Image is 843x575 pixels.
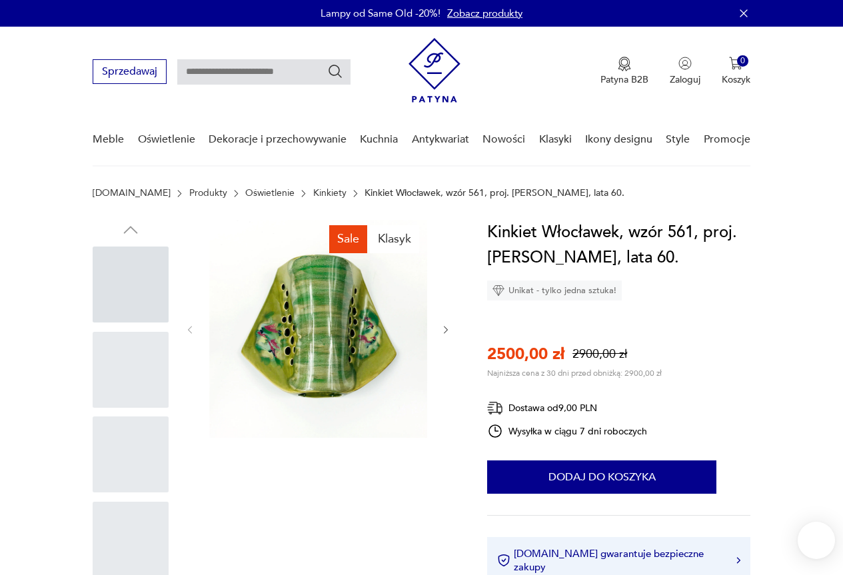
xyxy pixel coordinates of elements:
img: Ikonka użytkownika [678,57,692,70]
button: Sprzedawaj [93,59,167,84]
button: [DOMAIN_NAME] gwarantuje bezpieczne zakupy [497,547,740,574]
p: Koszyk [722,73,750,86]
a: Kinkiety [313,188,347,199]
p: Patyna B2B [600,73,648,86]
a: Ikona medaluPatyna B2B [600,57,648,86]
a: Nowości [482,114,525,165]
img: Zdjęcie produktu Kinkiet Włocławek, wzór 561, proj. Wit Płażewski, lata 60. [209,220,427,438]
img: Ikona diamentu [492,285,504,296]
img: Ikona certyfikatu [497,554,510,567]
a: Dekoracje i przechowywanie [209,114,347,165]
img: Patyna - sklep z meblami i dekoracjami vintage [409,38,460,103]
div: Wysyłka w ciągu 7 dni roboczych [487,423,647,439]
a: Sprzedawaj [93,68,167,77]
a: Produkty [189,188,227,199]
button: 0Koszyk [722,57,750,86]
iframe: Smartsupp widget button [798,522,835,559]
p: 2900,00 zł [572,346,627,362]
h1: Kinkiet Włocławek, wzór 561, proj. [PERSON_NAME], lata 60. [487,220,750,271]
a: Zobacz produkty [447,7,522,20]
div: Sale [329,225,367,253]
a: Oświetlenie [138,114,195,165]
p: Lampy od Same Old -20%! [321,7,440,20]
a: Kuchnia [360,114,398,165]
div: Unikat - tylko jedna sztuka! [487,281,622,300]
a: Oświetlenie [245,188,295,199]
div: 0 [737,55,748,67]
p: Kinkiet Włocławek, wzór 561, proj. [PERSON_NAME], lata 60. [365,188,624,199]
a: Meble [93,114,124,165]
a: Klasyki [539,114,572,165]
div: Dostawa od 9,00 PLN [487,400,647,416]
img: Ikona koszyka [729,57,742,70]
a: Promocje [704,114,750,165]
div: Klasyk [370,225,419,253]
a: Antykwariat [412,114,469,165]
a: Ikony designu [585,114,652,165]
button: Dodaj do koszyka [487,460,716,494]
a: [DOMAIN_NAME] [93,188,171,199]
img: Ikona dostawy [487,400,503,416]
p: Najniższa cena z 30 dni przed obniżką: 2900,00 zł [487,368,662,378]
button: Patyna B2B [600,57,648,86]
button: Szukaj [327,63,343,79]
button: Zaloguj [670,57,700,86]
img: Ikona medalu [618,57,631,71]
a: Style [666,114,690,165]
img: Ikona strzałki w prawo [736,557,740,564]
p: 2500,00 zł [487,343,564,365]
p: Zaloguj [670,73,700,86]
